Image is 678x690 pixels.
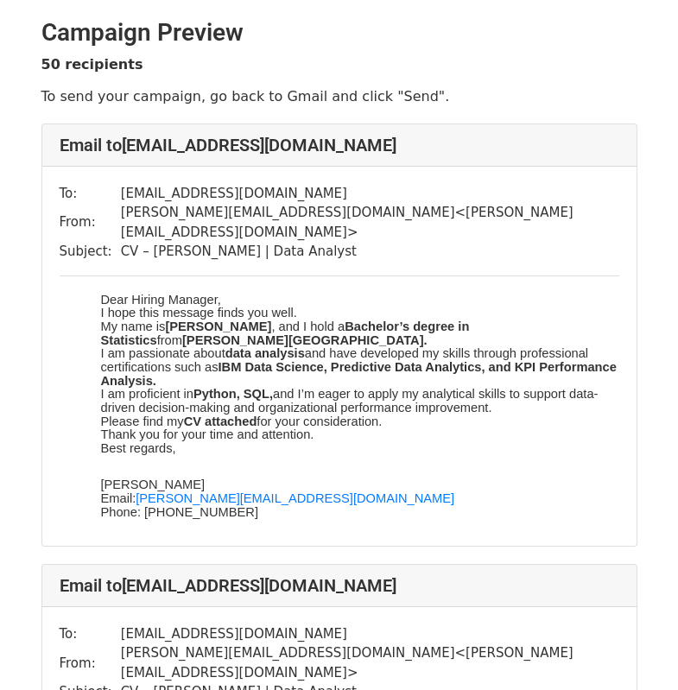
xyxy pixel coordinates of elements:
[184,415,257,428] b: CV attached
[101,294,619,456] p: Dear Hiring Manager, I hope this message finds you well. My name is , and I hold a from I am pass...
[60,575,619,596] h4: Email to [EMAIL_ADDRESS][DOMAIN_NAME]
[101,360,617,388] b: IBM Data Science, Predictive Data Analytics, and KPI Performance Analysis.
[60,184,121,204] td: To:
[121,242,619,262] td: CV – [PERSON_NAME] | Data Analyst
[60,242,121,262] td: Subject:
[60,135,619,155] h4: Email to [EMAIL_ADDRESS][DOMAIN_NAME]
[121,643,619,682] td: [PERSON_NAME][EMAIL_ADDRESS][DOMAIN_NAME] < [PERSON_NAME][EMAIL_ADDRESS][DOMAIN_NAME] >
[60,203,121,242] td: From:
[225,346,305,360] b: data analysis
[121,203,619,242] td: [PERSON_NAME][EMAIL_ADDRESS][DOMAIN_NAME] < [PERSON_NAME][EMAIL_ADDRESS][DOMAIN_NAME] >
[165,320,271,333] b: [PERSON_NAME]
[182,333,428,347] b: [PERSON_NAME][GEOGRAPHIC_DATA].
[60,624,121,644] td: To:
[41,18,637,47] h2: Campaign Preview
[101,465,619,520] p: [PERSON_NAME] Email: Phone: [PHONE_NUMBER]
[101,320,470,347] b: Bachelor’s degree in Statistics
[136,491,454,505] a: [PERSON_NAME][EMAIL_ADDRESS][DOMAIN_NAME]
[41,56,143,73] strong: 50 recipients
[41,87,637,105] p: To send your campaign, go back to Gmail and click "Send".
[193,387,273,401] b: Python, SQL,
[121,624,619,644] td: [EMAIL_ADDRESS][DOMAIN_NAME]
[60,643,121,682] td: From:
[121,184,619,204] td: [EMAIL_ADDRESS][DOMAIN_NAME]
